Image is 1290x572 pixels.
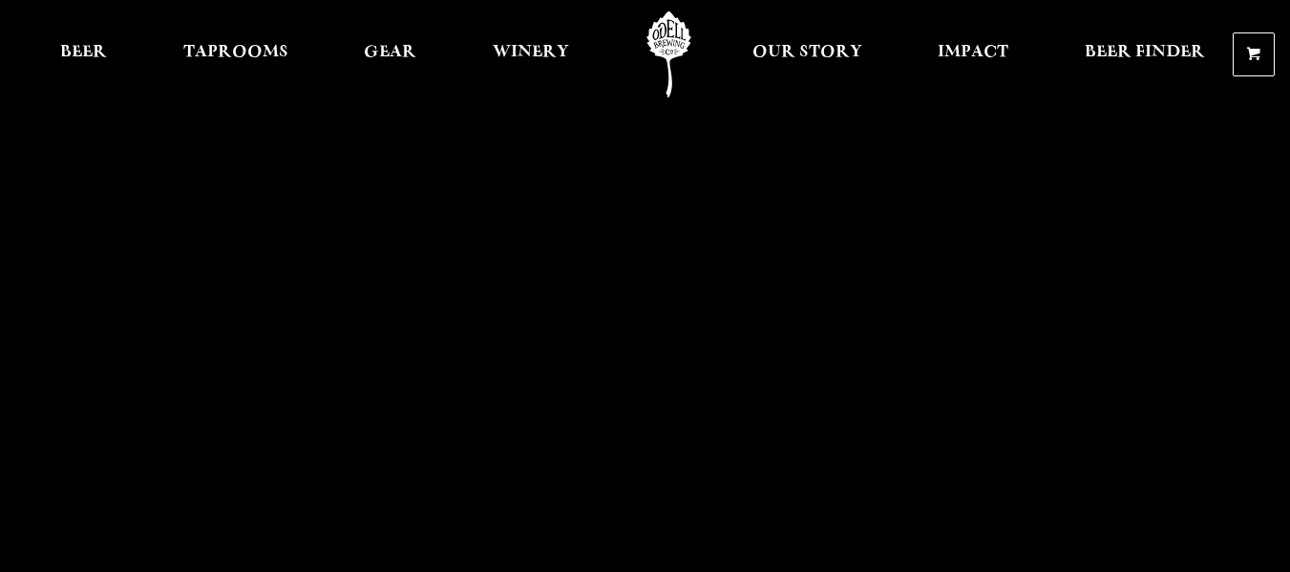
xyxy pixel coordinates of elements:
a: Gear [351,11,429,97]
span: Winery [493,45,569,60]
a: Impact [925,11,1021,97]
a: Beer [48,11,119,97]
a: Winery [480,11,582,97]
span: Impact [938,45,1008,60]
span: Taprooms [183,45,288,60]
a: Odell Home [633,11,705,97]
span: Gear [364,45,416,60]
span: Beer [60,45,107,60]
a: Taprooms [171,11,301,97]
a: Our Story [740,11,875,97]
a: Beer Finder [1072,11,1217,97]
span: Our Story [752,45,862,60]
span: Beer Finder [1085,45,1205,60]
